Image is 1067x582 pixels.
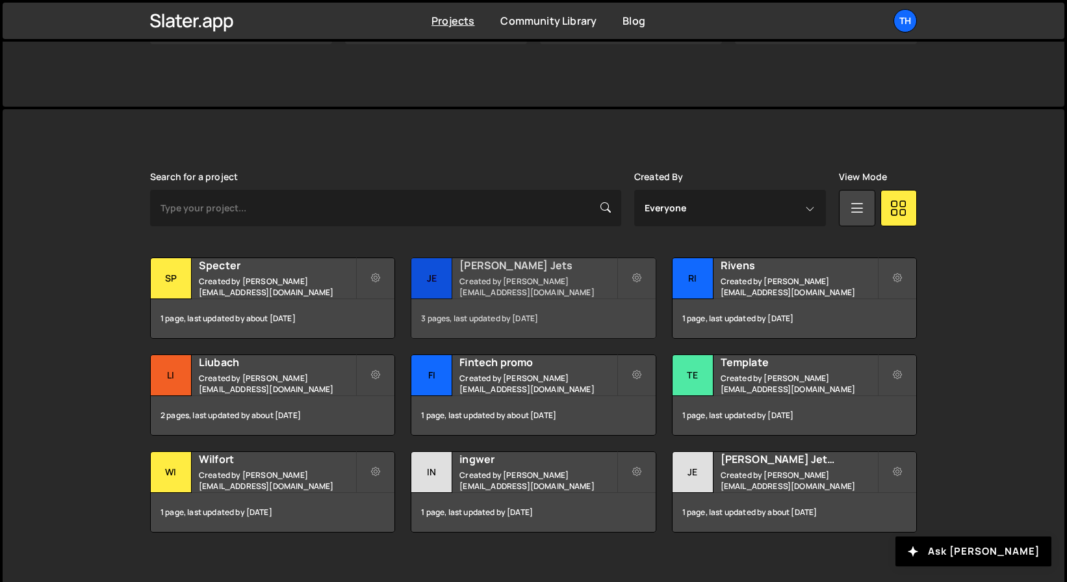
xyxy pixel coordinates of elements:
div: 1 page, last updated by [DATE] [673,396,916,435]
a: Li Liubach Created by [PERSON_NAME][EMAIL_ADDRESS][DOMAIN_NAME] 2 pages, last updated by about [D... [150,354,395,436]
h2: Liubach [199,355,355,369]
a: Wi Wilfort Created by [PERSON_NAME][EMAIL_ADDRESS][DOMAIN_NAME] 1 page, last updated by [DATE] [150,451,395,533]
div: 1 page, last updated by about [DATE] [673,493,916,532]
a: Community Library [500,14,597,28]
div: Wi [151,452,192,493]
a: Ri Rivens Created by [PERSON_NAME][EMAIL_ADDRESS][DOMAIN_NAME] 1 page, last updated by [DATE] [672,258,917,339]
small: Created by [PERSON_NAME][EMAIL_ADDRESS][DOMAIN_NAME] [199,470,355,492]
small: Created by [PERSON_NAME][EMAIL_ADDRESS][DOMAIN_NAME] [459,470,616,492]
h2: Wilfort [199,452,355,466]
small: Created by [PERSON_NAME][EMAIL_ADDRESS][DOMAIN_NAME] [199,276,355,298]
div: Je [411,258,452,299]
h2: [PERSON_NAME] Jets — Coming soon [721,452,877,466]
a: in ingwer Created by [PERSON_NAME][EMAIL_ADDRESS][DOMAIN_NAME] 1 page, last updated by [DATE] [411,451,656,533]
small: Created by [PERSON_NAME][EMAIL_ADDRESS][DOMAIN_NAME] [459,276,616,298]
a: Je [PERSON_NAME] Jets — Coming soon Created by [PERSON_NAME][EMAIL_ADDRESS][DOMAIN_NAME] 1 page, ... [672,451,917,533]
div: 1 page, last updated by [DATE] [151,493,394,532]
div: 3 pages, last updated by [DATE] [411,299,655,338]
div: 1 page, last updated by [DATE] [411,493,655,532]
div: 2 pages, last updated by about [DATE] [151,396,394,435]
h2: Rivens [721,258,877,272]
h2: Specter [199,258,355,272]
div: Ri [673,258,713,299]
div: 1 page, last updated by about [DATE] [411,396,655,435]
a: Sp Specter Created by [PERSON_NAME][EMAIL_ADDRESS][DOMAIN_NAME] 1 page, last updated by about [DATE] [150,258,395,339]
div: Je [673,452,713,493]
a: Blog [623,14,645,28]
input: Type your project... [150,190,621,226]
a: Fi Fintech promo Created by [PERSON_NAME][EMAIL_ADDRESS][DOMAIN_NAME] 1 page, last updated by abo... [411,354,656,436]
small: Created by [PERSON_NAME][EMAIL_ADDRESS][DOMAIN_NAME] [721,470,877,492]
button: Ask [PERSON_NAME] [895,536,1051,566]
a: Th [893,9,917,33]
div: Fi [411,355,452,396]
label: View Mode [839,172,887,182]
div: 1 page, last updated by [DATE] [673,299,916,338]
small: Created by [PERSON_NAME][EMAIL_ADDRESS][DOMAIN_NAME] [721,373,877,395]
a: Projects [431,14,474,28]
div: 1 page, last updated by about [DATE] [151,299,394,338]
label: Created By [634,172,684,182]
a: Je [PERSON_NAME] Jets Created by [PERSON_NAME][EMAIL_ADDRESS][DOMAIN_NAME] 3 pages, last updated ... [411,258,656,339]
small: Created by [PERSON_NAME][EMAIL_ADDRESS][DOMAIN_NAME] [721,276,877,298]
div: in [411,452,452,493]
h2: ingwer [459,452,616,466]
a: Te Template Created by [PERSON_NAME][EMAIL_ADDRESS][DOMAIN_NAME] 1 page, last updated by [DATE] [672,354,917,436]
label: Search for a project [150,172,238,182]
div: Li [151,355,192,396]
small: Created by [PERSON_NAME][EMAIL_ADDRESS][DOMAIN_NAME] [199,373,355,395]
h2: Fintech promo [459,355,616,369]
small: Created by [PERSON_NAME][EMAIL_ADDRESS][DOMAIN_NAME] [459,373,616,395]
div: Te [673,355,713,396]
h2: Template [721,355,877,369]
h2: [PERSON_NAME] Jets [459,258,616,272]
div: Sp [151,258,192,299]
